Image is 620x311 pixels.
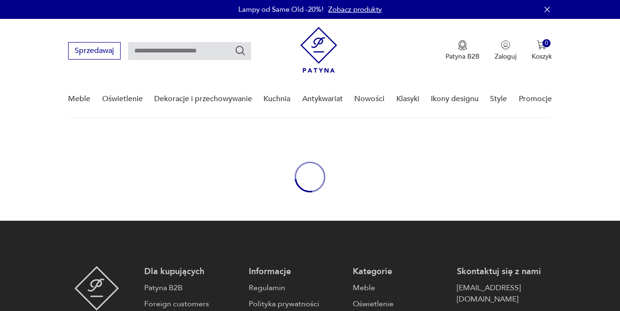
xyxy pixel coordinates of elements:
[68,81,90,117] a: Meble
[532,52,552,61] p: Koszyk
[495,40,516,61] button: Zaloguj
[457,266,551,277] p: Skontaktuj się z nami
[144,282,239,294] a: Patyna B2B
[154,81,252,117] a: Dekoracje i przechowywanie
[396,81,419,117] a: Klasyki
[353,282,447,294] a: Meble
[542,39,550,47] div: 0
[102,81,143,117] a: Oświetlenie
[249,298,343,310] a: Polityka prywatności
[144,266,239,277] p: Dla kupujących
[328,5,382,14] a: Zobacz produkty
[495,52,516,61] p: Zaloguj
[501,40,510,50] img: Ikonka użytkownika
[354,81,384,117] a: Nowości
[68,42,121,60] button: Sprzedawaj
[457,282,551,305] a: [EMAIL_ADDRESS][DOMAIN_NAME]
[458,40,467,51] img: Ikona medalu
[302,81,343,117] a: Antykwariat
[431,81,479,117] a: Ikony designu
[68,48,121,55] a: Sprzedawaj
[445,40,480,61] a: Ikona medaluPatyna B2B
[519,81,552,117] a: Promocje
[445,40,480,61] button: Patyna B2B
[300,27,337,73] img: Patyna - sklep z meblami i dekoracjami vintage
[74,266,119,311] img: Patyna - sklep z meblami i dekoracjami vintage
[249,282,343,294] a: Regulamin
[353,266,447,277] p: Kategorie
[537,40,546,50] img: Ikona koszyka
[144,298,239,310] a: Foreign customers
[532,40,552,61] button: 0Koszyk
[490,81,507,117] a: Style
[235,45,246,56] button: Szukaj
[238,5,323,14] p: Lampy od Same Old -20%!
[445,52,480,61] p: Patyna B2B
[263,81,290,117] a: Kuchnia
[249,266,343,277] p: Informacje
[353,298,447,310] a: Oświetlenie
